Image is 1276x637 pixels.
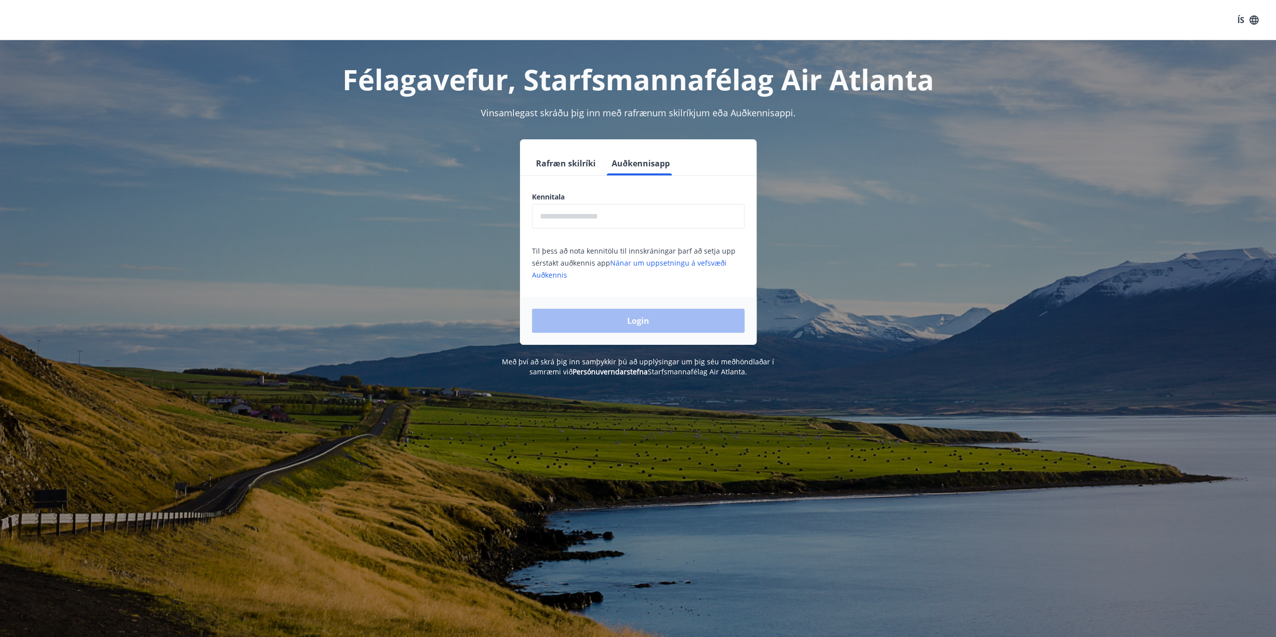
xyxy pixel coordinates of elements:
a: Nánar um uppsetningu á vefsvæði Auðkennis [532,258,726,280]
span: Til þess að nota kennitölu til innskráningar þarf að setja upp sérstakt auðkennis app [532,246,736,280]
a: Persónuverndarstefna [573,367,648,376]
button: Auðkennisapp [608,151,674,175]
span: Vinsamlegast skráðu þig inn með rafrænum skilríkjum eða Auðkennisappi. [481,107,796,119]
h1: Félagavefur, Starfsmannafélag Air Atlanta [289,60,987,98]
button: Rafræn skilríki [532,151,600,175]
button: ÍS [1232,11,1264,29]
label: Kennitala [532,192,745,202]
span: Með því að skrá þig inn samþykkir þú að upplýsingar um þig séu meðhöndlaðar í samræmi við Starfsm... [502,357,774,376]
